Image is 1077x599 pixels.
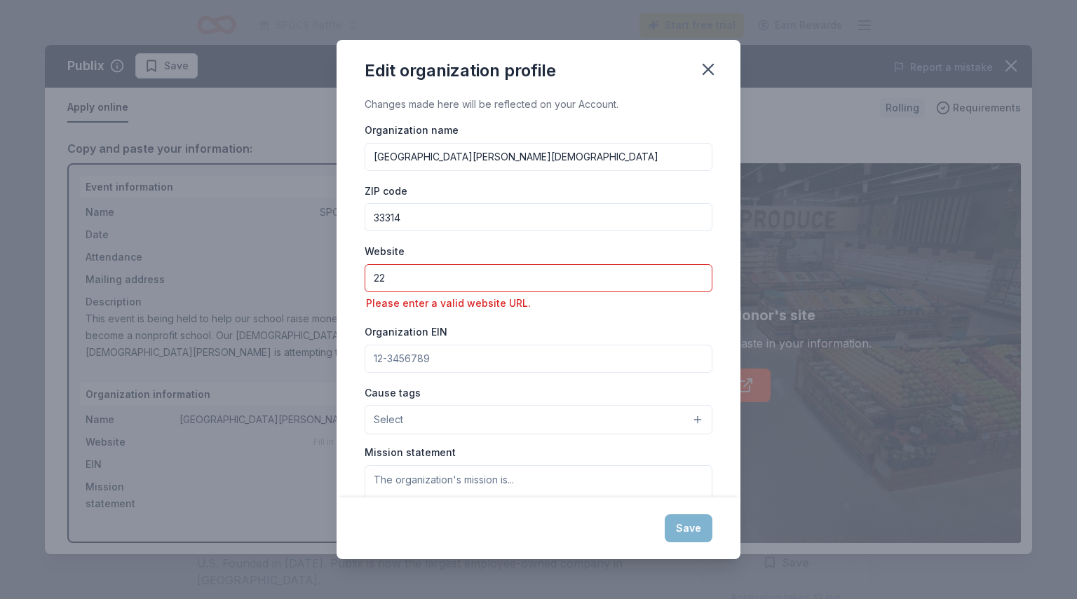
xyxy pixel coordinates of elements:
input: 12345 (U.S. only) [365,203,712,231]
label: Organization EIN [365,325,447,339]
label: Mission statement [365,446,456,460]
span: Select [374,411,403,428]
div: Edit organization profile [365,60,556,82]
input: 12-3456789 [365,345,712,373]
div: Please enter a valid website URL. [365,295,712,312]
label: Website [365,245,405,259]
label: Cause tags [365,386,421,400]
button: Select [365,405,712,434]
label: ZIP code [365,184,407,198]
div: Changes made here will be reflected on your Account. [365,96,712,113]
label: Organization name [365,123,459,137]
